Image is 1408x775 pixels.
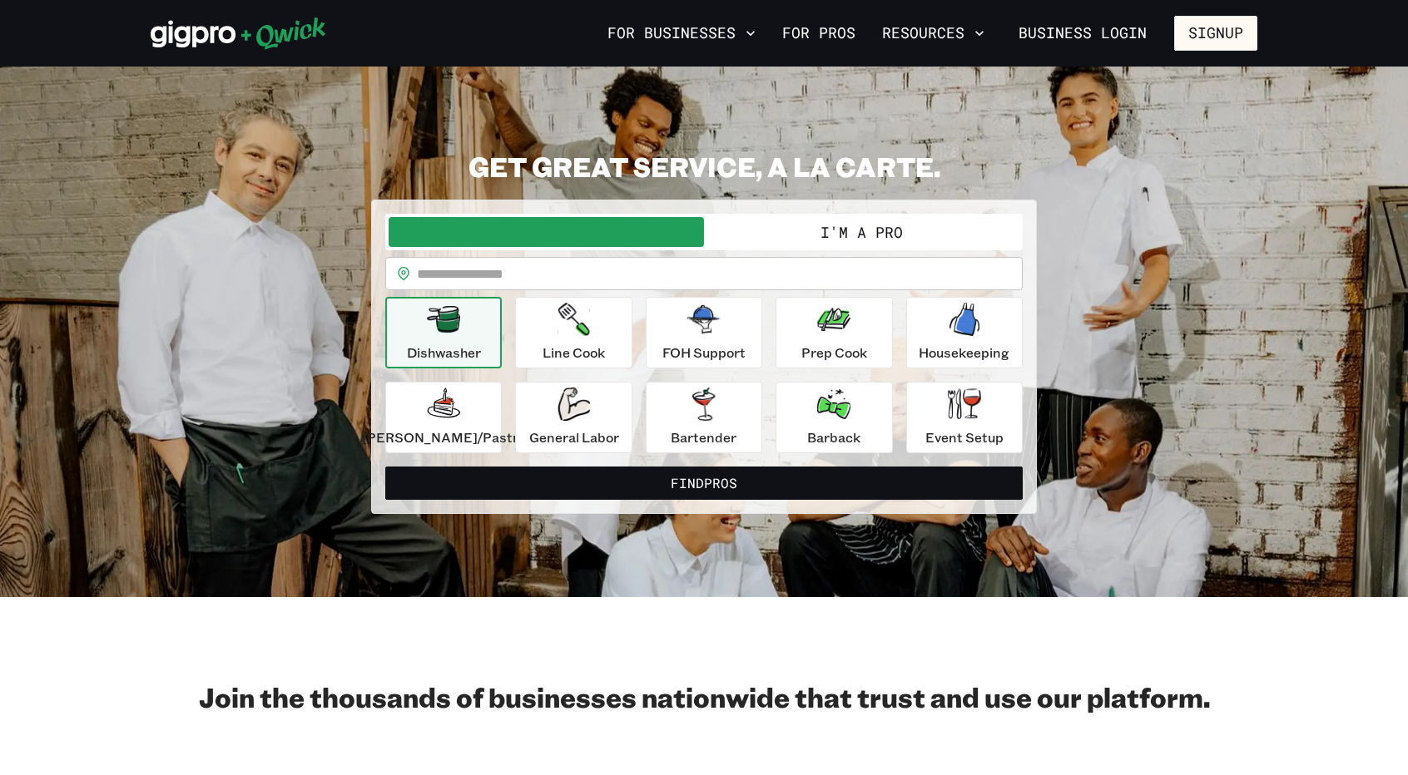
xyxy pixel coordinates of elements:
[529,427,619,447] p: General Labor
[515,297,632,368] button: Line Cook
[662,343,746,363] p: FOH Support
[385,297,502,368] button: Dishwasher
[875,19,991,47] button: Resources
[1174,16,1257,51] button: Signup
[385,466,1023,500] button: FindPros
[906,382,1023,453] button: Event Setup
[601,19,762,47] button: For Businesses
[371,150,1037,183] h2: GET GREAT SERVICE, A LA CARTE.
[807,427,860,447] p: Barback
[515,382,632,453] button: General Labor
[704,217,1019,247] button: I'm a Pro
[919,343,1009,363] p: Housekeeping
[776,382,892,453] button: Barback
[389,217,704,247] button: I'm a Business
[671,427,736,447] p: Bartender
[151,680,1257,713] h2: Join the thousands of businesses nationwide that trust and use our platform.
[1004,16,1161,51] a: Business Login
[362,427,525,447] p: [PERSON_NAME]/Pastry
[543,343,605,363] p: Line Cook
[646,297,762,368] button: FOH Support
[407,343,481,363] p: Dishwasher
[906,297,1023,368] button: Housekeeping
[385,382,502,453] button: [PERSON_NAME]/Pastry
[925,427,1004,447] p: Event Setup
[801,343,867,363] p: Prep Cook
[776,297,892,368] button: Prep Cook
[776,19,862,47] a: For Pros
[646,382,762,453] button: Bartender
